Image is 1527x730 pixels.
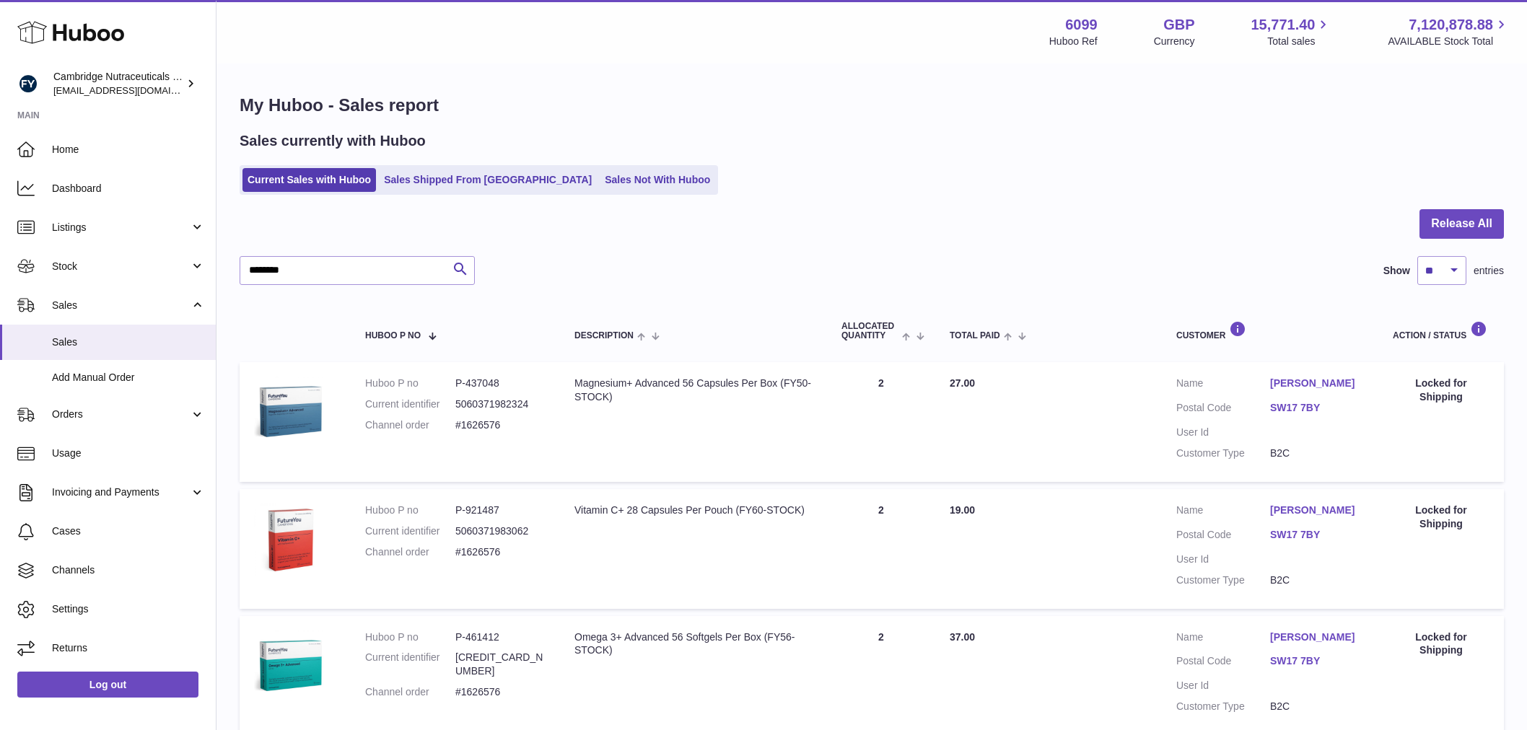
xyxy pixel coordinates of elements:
[52,641,205,655] span: Returns
[1176,700,1270,713] dt: Customer Type
[52,299,190,312] span: Sales
[365,545,455,559] dt: Channel order
[1176,447,1270,460] dt: Customer Type
[574,503,813,517] div: Vitamin C+ 28 Capsules Per Pouch (FY60-STOCK)
[52,563,205,577] span: Channels
[1176,401,1270,418] dt: Postal Code
[1393,503,1489,531] div: Locked for Shipping
[1267,35,1331,48] span: Total sales
[365,377,455,390] dt: Huboo P no
[1176,528,1270,545] dt: Postal Code
[53,70,183,97] div: Cambridge Nutraceuticals Ltd
[1176,503,1270,521] dt: Name
[365,397,455,411] dt: Current identifier
[600,168,715,192] a: Sales Not With Huboo
[950,377,975,389] span: 27.00
[52,408,190,421] span: Orders
[254,503,326,576] img: 60991720006958.jpg
[1393,630,1489,658] div: Locked for Shipping
[52,221,190,234] span: Listings
[1176,426,1270,439] dt: User Id
[1049,35,1098,48] div: Huboo Ref
[1176,573,1270,587] dt: Customer Type
[240,94,1504,117] h1: My Huboo - Sales report
[1409,15,1493,35] span: 7,120,878.88
[455,545,546,559] dd: #1626576
[1388,15,1510,48] a: 7,120,878.88 AVAILABLE Stock Total
[379,168,597,192] a: Sales Shipped From [GEOGRAPHIC_DATA]
[1383,264,1410,278] label: Show
[52,524,205,538] span: Cases
[455,524,546,538] dd: 5060371983062
[1176,321,1364,340] div: Customer
[841,322,898,340] span: ALLOCATED Quantity
[827,362,935,482] td: 2
[574,630,813,658] div: Omega 3+ Advanced 56 Softgels Per Box (FY56-STOCK)
[455,651,546,678] dd: [CREDIT_CARD_NUMBER]
[574,377,813,404] div: Magnesium+ Advanced 56 Capsules Per Box (FY50-STOCK)
[1270,503,1364,517] a: [PERSON_NAME]
[240,131,426,151] h2: Sales currently with Huboo
[455,377,546,390] dd: P-437048
[1163,15,1194,35] strong: GBP
[455,397,546,411] dd: 5060371982324
[242,168,376,192] a: Current Sales with Huboo
[455,503,546,517] dd: P-921487
[1270,377,1364,390] a: [PERSON_NAME]
[1270,401,1364,415] a: SW17 7BY
[52,602,205,616] span: Settings
[52,371,205,384] span: Add Manual Order
[52,447,205,460] span: Usage
[1176,553,1270,566] dt: User Id
[1474,264,1504,278] span: entries
[365,503,455,517] dt: Huboo P no
[1176,377,1270,394] dt: Name
[950,331,1000,340] span: Total paid
[52,260,190,273] span: Stock
[365,630,455,644] dt: Huboo P no
[17,672,198,698] a: Log out
[52,143,205,157] span: Home
[1176,654,1270,672] dt: Postal Code
[1176,630,1270,648] dt: Name
[52,335,205,349] span: Sales
[1270,573,1364,587] dd: B2C
[1388,35,1510,48] span: AVAILABLE Stock Total
[365,524,455,538] dt: Current identifier
[1176,679,1270,692] dt: User Id
[827,489,935,609] td: 2
[52,485,190,499] span: Invoicing and Payments
[1251,15,1331,48] a: 15,771.40 Total sales
[1270,528,1364,542] a: SW17 7BY
[1065,15,1098,35] strong: 6099
[254,630,326,703] img: 60991720006741.jpg
[1270,447,1364,460] dd: B2C
[365,331,421,340] span: Huboo P no
[365,651,455,678] dt: Current identifier
[254,377,326,449] img: 60991720007148.jpg
[1419,209,1504,239] button: Release All
[455,630,546,644] dd: P-461412
[1154,35,1195,48] div: Currency
[455,685,546,699] dd: #1626576
[1270,654,1364,668] a: SW17 7BY
[365,685,455,699] dt: Channel order
[53,84,212,96] span: [EMAIL_ADDRESS][DOMAIN_NAME]
[1251,15,1315,35] span: 15,771.40
[455,418,546,432] dd: #1626576
[950,631,975,643] span: 37.00
[1393,377,1489,404] div: Locked for Shipping
[1393,321,1489,340] div: Action / Status
[52,182,205,195] span: Dashboard
[574,331,634,340] span: Description
[17,73,39,94] img: huboo@camnutra.com
[1270,630,1364,644] a: [PERSON_NAME]
[950,504,975,516] span: 19.00
[365,418,455,432] dt: Channel order
[1270,700,1364,713] dd: B2C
